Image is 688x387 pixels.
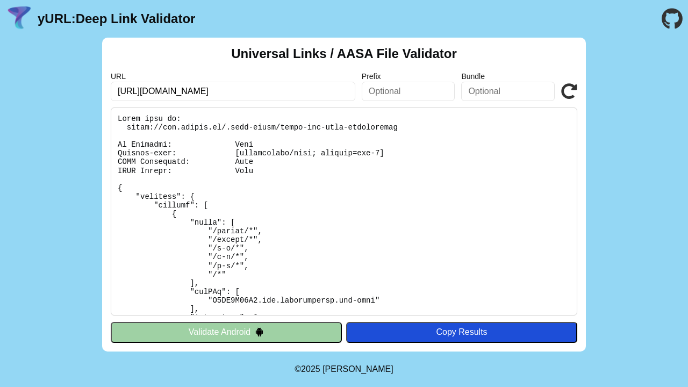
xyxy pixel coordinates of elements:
button: Copy Results [346,322,577,342]
a: Michael Ibragimchayev's Personal Site [322,364,393,374]
label: Bundle [461,72,555,81]
h2: Universal Links / AASA File Validator [231,46,457,61]
footer: © [295,352,393,387]
img: droidIcon.svg [255,327,264,336]
label: URL [111,72,355,81]
pre: Lorem ipsu do: sitam://con.adipis.el/.sedd-eiusm/tempo-inc-utla-etdoloremag Al Enimadmi: Veni Qui... [111,107,577,316]
div: Copy Results [352,327,572,337]
input: Optional [362,82,455,101]
input: Required [111,82,355,101]
button: Validate Android [111,322,342,342]
label: Prefix [362,72,455,81]
a: yURL:Deep Link Validator [38,11,195,26]
span: 2025 [301,364,320,374]
img: yURL Logo [5,5,33,33]
input: Optional [461,82,555,101]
